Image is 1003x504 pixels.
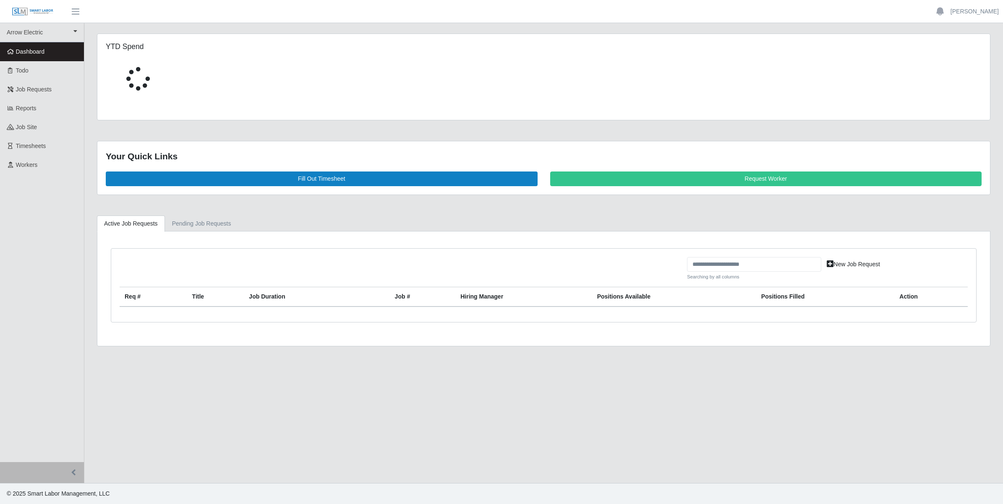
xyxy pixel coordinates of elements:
th: Req # [120,287,187,307]
a: Fill Out Timesheet [106,171,538,186]
div: Your Quick Links [106,150,982,163]
th: Positions Available [592,287,756,307]
a: Active Job Requests [97,216,165,232]
span: © 2025 Smart Labor Management, LLC [7,490,110,497]
a: Request Worker [550,171,982,186]
th: Job Duration [244,287,363,307]
span: Reports [16,105,37,112]
th: Positions Filled [756,287,894,307]
th: Hiring Manager [455,287,592,307]
span: Timesheets [16,143,46,149]
span: Todo [16,67,29,74]
img: SLM Logo [12,7,54,16]
span: Dashboard [16,48,45,55]
a: Pending Job Requests [165,216,238,232]
a: New Job Request [821,257,885,272]
th: Title [187,287,244,307]
th: Job # [390,287,456,307]
span: job site [16,124,37,130]
small: Searching by all columns [687,273,821,281]
a: [PERSON_NAME] [951,7,999,16]
span: Job Requests [16,86,52,93]
span: Workers [16,161,38,168]
th: Action [894,287,968,307]
h5: YTD Spend [106,42,389,51]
